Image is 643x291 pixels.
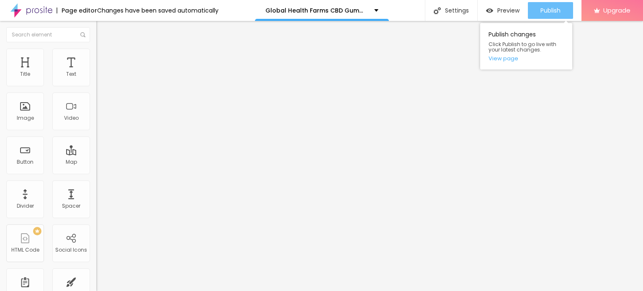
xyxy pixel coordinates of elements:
iframe: Editor [96,21,643,291]
div: Social Icons [55,247,87,253]
img: view-1.svg [486,7,493,14]
span: Click Publish to go live with your latest changes. [489,41,564,52]
div: Video [64,115,79,121]
button: Publish [528,2,573,19]
img: Icone [80,32,85,37]
p: Global Health Farms CBD Gummies: We Tested It for 90 Days - the Real Science Behind [265,8,368,13]
div: Button [17,159,33,165]
button: Preview [478,2,528,19]
div: Title [20,71,30,77]
span: Publish [540,7,561,14]
span: Upgrade [603,7,630,14]
div: Map [66,159,77,165]
a: View page [489,56,564,61]
div: Page editor [57,8,97,13]
div: Publish changes [480,23,572,70]
span: Preview [497,7,520,14]
input: Search element [6,27,90,42]
div: Spacer [62,203,80,209]
img: Icone [434,7,441,14]
div: Image [17,115,34,121]
div: Text [66,71,76,77]
div: HTML Code [11,247,39,253]
div: Changes have been saved automatically [97,8,219,13]
div: Divider [17,203,34,209]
